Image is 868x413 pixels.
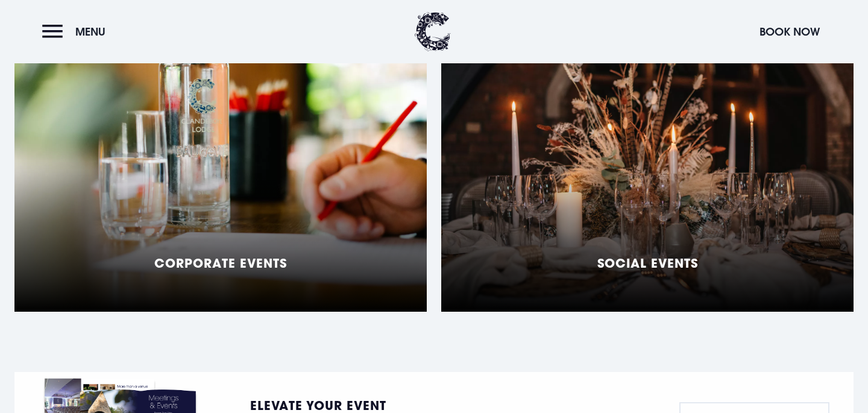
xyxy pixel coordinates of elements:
[154,256,287,270] h5: Corporate Events
[753,19,826,45] button: Book Now
[250,399,546,411] h5: ELEVATE YOUR EVENT
[14,10,427,312] a: Corporate Events
[441,10,854,312] a: Social Events
[597,256,698,270] h5: Social Events
[415,12,451,51] img: Clandeboye Lodge
[42,19,112,45] button: Menu
[75,25,105,39] span: Menu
